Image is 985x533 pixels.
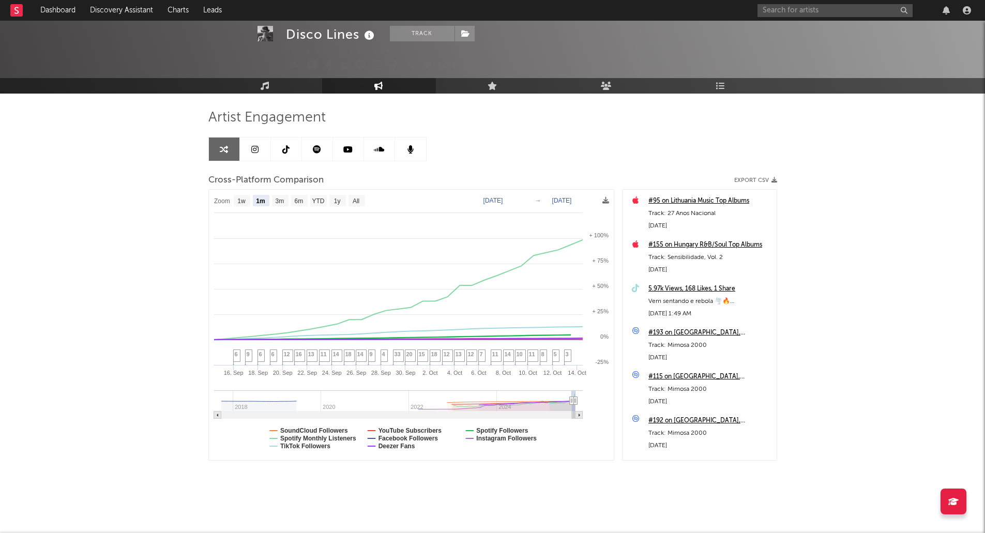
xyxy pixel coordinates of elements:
[552,197,571,204] text: [DATE]
[444,351,450,357] span: 12
[635,28,675,35] span: 266,205
[648,352,771,364] div: [DATE]
[543,370,561,376] text: 12. Oct
[568,370,586,376] text: 14. Oct
[476,435,537,442] text: Instagram Followers
[378,427,442,434] text: YouTube Subscribers
[592,283,609,289] text: + 50%
[648,415,771,427] a: #192 on [GEOGRAPHIC_DATA], [GEOGRAPHIC_DATA]
[223,370,243,376] text: 16. Sep
[308,351,314,357] span: 13
[480,351,483,357] span: 7
[648,427,771,439] div: Track: Mimosa 2000
[648,251,771,264] div: Track: Sensibilidade, Vol. 2
[468,351,474,357] span: 12
[648,395,771,408] div: [DATE]
[505,351,511,357] span: 14
[294,197,303,205] text: 6m
[648,308,771,320] div: [DATE] 1:49 AM
[357,351,363,357] span: 14
[541,351,544,357] span: 8
[378,435,438,442] text: Facebook Followers
[431,351,437,357] span: 18
[648,339,771,352] div: Track: Mimosa 2000
[706,56,735,63] span: 3,512
[495,370,510,376] text: 8. Oct
[208,112,326,124] span: Artist Engagement
[648,459,771,471] a: #57 on Brazil Soul Top 200
[422,370,437,376] text: 2. Oct
[554,351,557,357] span: 5
[237,197,246,205] text: 1w
[592,308,609,314] text: + 25%
[648,220,771,232] div: [DATE]
[648,371,771,383] a: #115 on [GEOGRAPHIC_DATA], [GEOGRAPHIC_DATA]
[280,435,356,442] text: Spotify Monthly Listeners
[648,295,771,308] div: Vem sentando e rebola 🌪️🔥 #furacao2000 #bailedafuracao2000 #brazilianfunk #funkrj
[280,443,330,450] text: TikTok Followers
[447,370,462,376] text: 4. Oct
[648,283,771,295] a: 5.97k Views, 168 Likes, 1 Share
[648,207,771,220] div: Track: 27 Anos Nacional
[635,56,671,63] span: 94,014
[535,197,541,204] text: →
[352,197,359,205] text: All
[471,370,486,376] text: 6. Oct
[390,77,430,89] span: Benchmark
[595,359,609,365] text: -25%
[370,351,373,357] span: 9
[376,75,435,90] a: Benchmark
[648,327,771,339] a: #193 on [GEOGRAPHIC_DATA], [GEOGRAPHIC_DATA]
[406,351,413,357] span: 20
[286,26,377,43] div: Disco Lines
[648,264,771,276] div: [DATE]
[492,351,498,357] span: 11
[345,351,352,357] span: 18
[396,370,415,376] text: 30. Sep
[247,351,250,357] span: 9
[214,197,230,205] text: Zoom
[648,239,771,251] a: #155 on Hungary R&B/Soul Top Albums
[208,174,324,187] span: Cross-Platform Comparison
[706,42,742,49] span: 63,200
[734,177,777,184] button: Export CSV
[235,351,238,357] span: 6
[456,351,462,357] span: 13
[476,427,528,434] text: Spotify Followers
[333,351,339,357] span: 14
[286,75,351,90] button: Track
[259,351,262,357] span: 6
[390,26,454,41] button: Track
[635,70,748,77] span: 24,620,513 Monthly Listeners
[395,351,401,357] span: 33
[566,351,569,357] span: 3
[592,257,609,264] text: + 75%
[441,75,490,90] button: Summary
[248,370,268,376] text: 18. Sep
[334,197,340,205] text: 1y
[589,232,609,238] text: + 100%
[519,370,537,376] text: 10. Oct
[280,427,348,434] text: SoundCloud Followers
[286,45,402,57] div: [GEOGRAPHIC_DATA] | Dance
[529,351,535,357] span: 11
[346,370,366,376] text: 26. Sep
[271,351,275,357] span: 6
[275,197,284,205] text: 3m
[284,351,290,357] span: 12
[648,439,771,452] div: [DATE]
[322,370,341,376] text: 24. Sep
[419,351,425,357] span: 15
[517,351,523,357] span: 10
[296,351,302,357] span: 16
[648,195,771,207] div: #95 on Lithuania Music Top Albums
[757,4,913,17] input: Search for artists
[635,42,674,49] span: 577,100
[483,197,503,204] text: [DATE]
[297,370,317,376] text: 22. Sep
[600,333,609,340] text: 0%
